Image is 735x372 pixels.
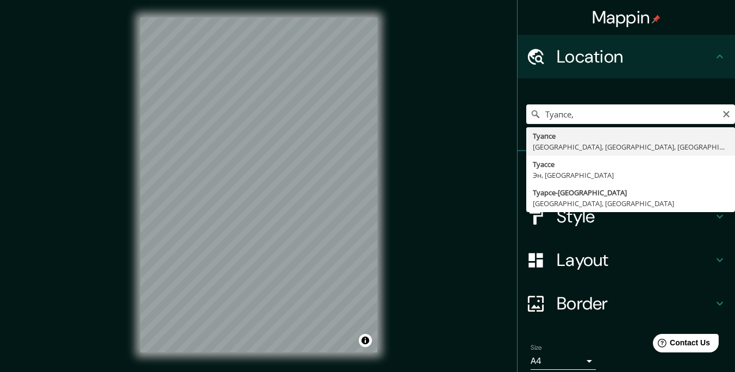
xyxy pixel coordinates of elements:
[140,17,377,352] canvas: Map
[518,238,735,282] div: Layout
[518,195,735,238] div: Style
[533,141,728,152] div: [GEOGRAPHIC_DATA], [GEOGRAPHIC_DATA], [GEOGRAPHIC_DATA]
[592,7,661,28] h4: Mappin
[557,293,713,314] h4: Border
[526,104,735,124] input: Pick your city or area
[557,206,713,227] h4: Style
[518,151,735,195] div: Pins
[533,170,728,181] div: Эн, [GEOGRAPHIC_DATA]
[533,187,728,198] div: Туарсе-[GEOGRAPHIC_DATA]
[557,46,713,67] h4: Location
[518,282,735,325] div: Border
[531,343,542,352] label: Size
[518,35,735,78] div: Location
[533,198,728,209] div: [GEOGRAPHIC_DATA], [GEOGRAPHIC_DATA]
[722,108,731,119] button: Clear
[533,159,728,170] div: Туассе
[557,249,713,271] h4: Layout
[652,15,661,23] img: pin-icon.png
[533,131,728,141] div: Туапсе
[359,334,372,347] button: Toggle attribution
[531,352,596,370] div: A4
[638,330,723,360] iframe: Help widget launcher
